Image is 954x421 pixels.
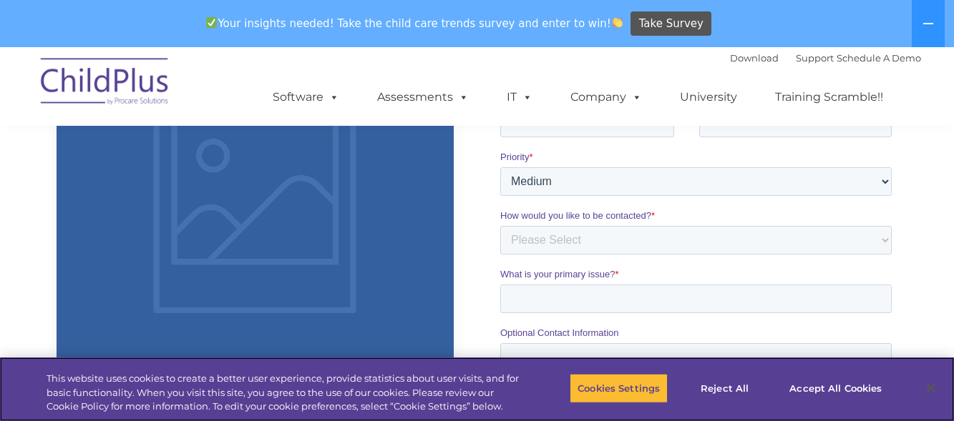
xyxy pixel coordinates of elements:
[915,372,947,404] button: Close
[34,48,177,119] img: ChildPlus by Procare Solutions
[612,17,623,28] img: 👏
[363,83,483,112] a: Assessments
[796,52,834,64] a: Support
[761,83,897,112] a: Training Scramble!!
[666,83,751,112] a: University
[680,373,769,403] button: Reject All
[492,83,547,112] a: IT
[730,52,921,64] font: |
[639,11,704,36] span: Take Survey
[631,11,711,36] a: Take Survey
[570,373,668,403] button: Cookies Settings
[556,83,656,112] a: Company
[206,17,217,28] img: ✅
[837,52,921,64] a: Schedule A Demo
[730,52,779,64] a: Download
[47,372,525,414] div: This website uses cookies to create a better user experience, provide statistics about user visit...
[200,9,629,37] span: Your insights needed! Take the child care trends survey and enter to win!
[782,373,890,403] button: Accept All Cookies
[258,83,354,112] a: Software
